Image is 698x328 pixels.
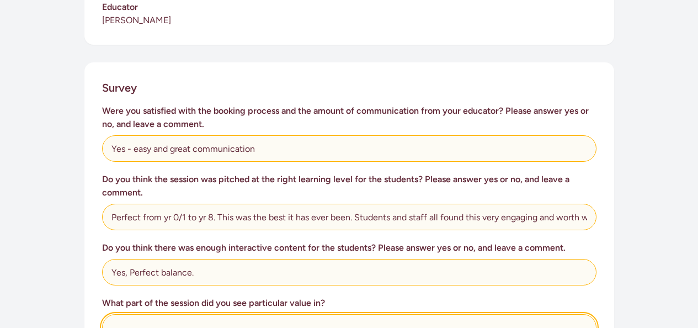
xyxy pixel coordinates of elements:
[102,241,596,255] h3: Do you think there was enough interactive content for the students? Please answer yes or no, and ...
[102,1,596,14] h3: Educator
[102,14,596,27] p: [PERSON_NAME]
[102,173,596,199] h3: Do you think the session was pitched at the right learning level for the students? Please answer ...
[102,80,137,96] h2: Survey
[102,297,596,310] h3: What part of the session did you see particular value in?
[102,104,596,131] h3: Were you satisfied with the booking process and the amount of communication from your educator? P...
